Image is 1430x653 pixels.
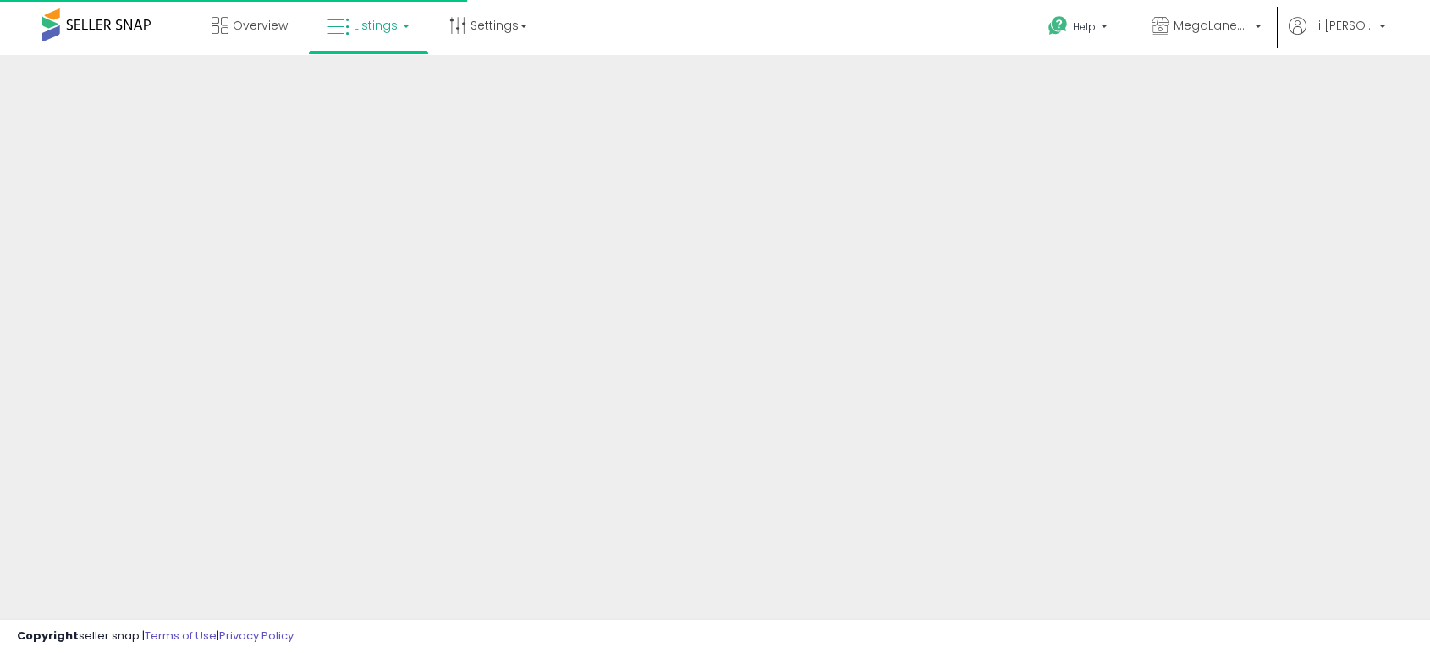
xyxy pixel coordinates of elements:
span: Overview [233,17,288,34]
a: Hi [PERSON_NAME] [1289,17,1386,55]
strong: Copyright [17,628,79,644]
div: seller snap | | [17,628,294,645]
i: Get Help [1048,15,1069,36]
span: Help [1073,19,1096,34]
span: Listings [354,17,398,34]
span: MegaLanes Distribution [1174,17,1250,34]
a: Privacy Policy [219,628,294,644]
a: Help [1035,3,1125,55]
a: Terms of Use [145,628,217,644]
span: Hi [PERSON_NAME] [1311,17,1374,34]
